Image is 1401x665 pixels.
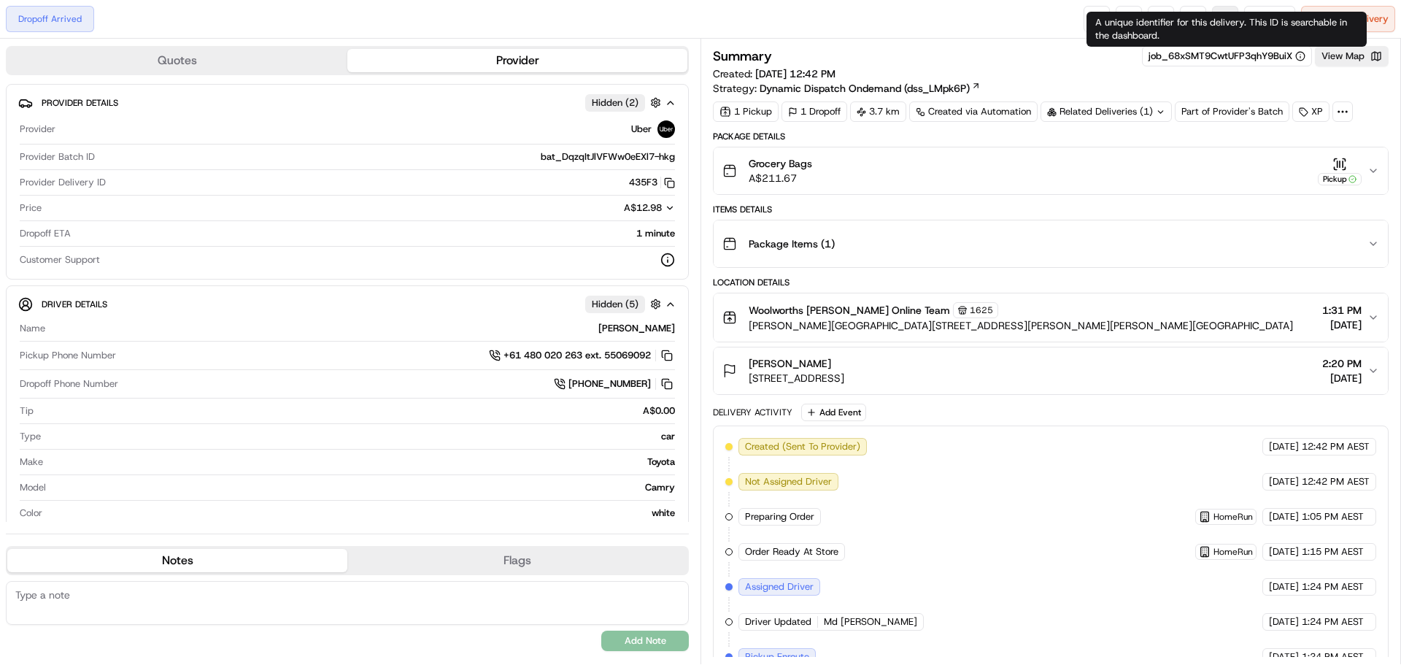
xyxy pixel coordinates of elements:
[554,376,675,392] a: [PHONE_NUMBER]
[20,404,34,418] span: Tip
[1322,371,1362,385] span: [DATE]
[547,201,675,215] button: A$12.98
[20,322,45,335] span: Name
[631,123,652,136] span: Uber
[1244,6,1295,32] button: Reassign
[1269,475,1299,488] span: [DATE]
[20,481,46,494] span: Model
[1213,511,1253,523] span: HomeRun
[1269,440,1299,453] span: [DATE]
[48,507,675,520] div: white
[713,66,835,81] span: Created:
[755,67,835,80] span: [DATE] 12:42 PM
[1041,101,1172,122] div: Related Deliveries (1)
[1269,580,1299,593] span: [DATE]
[20,227,71,240] span: Dropoff ETA
[713,101,779,122] div: 1 Pickup
[714,293,1388,342] button: Woolworths [PERSON_NAME] Online Team1625[PERSON_NAME][GEOGRAPHIC_DATA][STREET_ADDRESS][PERSON_NAM...
[15,15,44,44] img: Nash
[51,322,675,335] div: [PERSON_NAME]
[745,440,860,453] span: Created (Sent To Provider)
[592,96,638,109] span: Hidden ( 2 )
[50,139,239,154] div: Start new chat
[760,81,970,96] span: Dynamic Dispatch Ondemand (dss_LMpk6P)
[1302,440,1370,453] span: 12:42 PM AEST
[592,298,638,311] span: Hidden ( 5 )
[1322,356,1362,371] span: 2:20 PM
[503,349,651,362] span: +61 480 020 263 ext. 55069092
[29,212,112,226] span: Knowledge Base
[713,204,1389,215] div: Items Details
[20,123,55,136] span: Provider
[714,147,1388,194] button: Grocery BagsA$211.67Pickup
[760,81,981,96] a: Dynamic Dispatch Ondemand (dss_LMpk6P)
[585,295,665,313] button: Hidden (5)
[1269,615,1299,629] span: [DATE]
[714,220,1388,267] button: Package Items (1)
[1302,545,1364,558] span: 1:15 PM AEST
[745,475,832,488] span: Not Assigned Driver
[1301,6,1395,32] button: CancelDelivery
[20,253,100,266] span: Customer Support
[1149,50,1305,63] button: job_68xSMT9CwtUFP3qhY9BuiX
[1322,318,1362,332] span: [DATE]
[18,91,676,115] button: Provider DetailsHidden (2)
[1292,101,1329,122] div: XP
[657,120,675,138] img: uber-new-logo.jpeg
[145,247,177,258] span: Pylon
[123,213,135,225] div: 💻
[15,139,41,166] img: 1736555255976-a54dd68f-1ca7-489b-9aae-adbdc363a1c4
[745,580,814,593] span: Assigned Driver
[103,247,177,258] a: Powered byPylon
[749,356,831,371] span: [PERSON_NAME]
[1302,650,1364,664] span: 1:24 PM AEST
[39,404,675,418] div: A$0.00
[20,455,43,469] span: Make
[541,150,675,164] span: bat_DqzqItJlVFWw0eEXl7-hkg
[745,615,811,629] span: Driver Updated
[1315,46,1389,66] button: View Map
[47,430,675,443] div: car
[749,156,812,171] span: Grocery Bags
[713,131,1389,142] div: Package Details
[20,430,41,443] span: Type
[713,81,981,96] div: Strategy:
[1269,510,1299,523] span: [DATE]
[781,101,847,122] div: 1 Dropoff
[713,407,792,418] div: Delivery Activity
[7,49,347,72] button: Quotes
[629,176,675,189] button: 435F3
[1269,650,1299,664] span: [DATE]
[38,94,241,109] input: Clear
[77,227,675,240] div: 1 minute
[50,154,185,166] div: We're available if you need us!
[489,347,675,364] a: +61 480 020 263 ext. 55069092
[138,212,234,226] span: API Documentation
[20,176,106,189] span: Provider Delivery ID
[585,93,665,112] button: Hidden (2)
[909,101,1038,122] a: Created via Automation
[1302,580,1364,593] span: 1:24 PM AEST
[248,144,266,161] button: Start new chat
[1318,157,1362,185] button: Pickup
[20,507,42,520] span: Color
[745,650,809,664] span: Pickup Enroute
[1302,510,1364,523] span: 1:05 PM AEST
[1213,546,1253,558] span: HomeRun
[1269,545,1299,558] span: [DATE]
[749,371,844,385] span: [STREET_ADDRESS]
[1302,475,1370,488] span: 12:42 PM AEST
[1087,12,1367,47] div: A unique identifier for this delivery. This ID is searchable in the dashboard.
[749,303,950,318] span: Woolworths [PERSON_NAME] Online Team
[49,455,675,469] div: Toyota
[713,50,772,63] h3: Summary
[347,549,687,572] button: Flags
[714,347,1388,394] button: [PERSON_NAME][STREET_ADDRESS]2:20 PM[DATE]
[9,206,117,232] a: 📗Knowledge Base
[42,97,118,109] span: Provider Details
